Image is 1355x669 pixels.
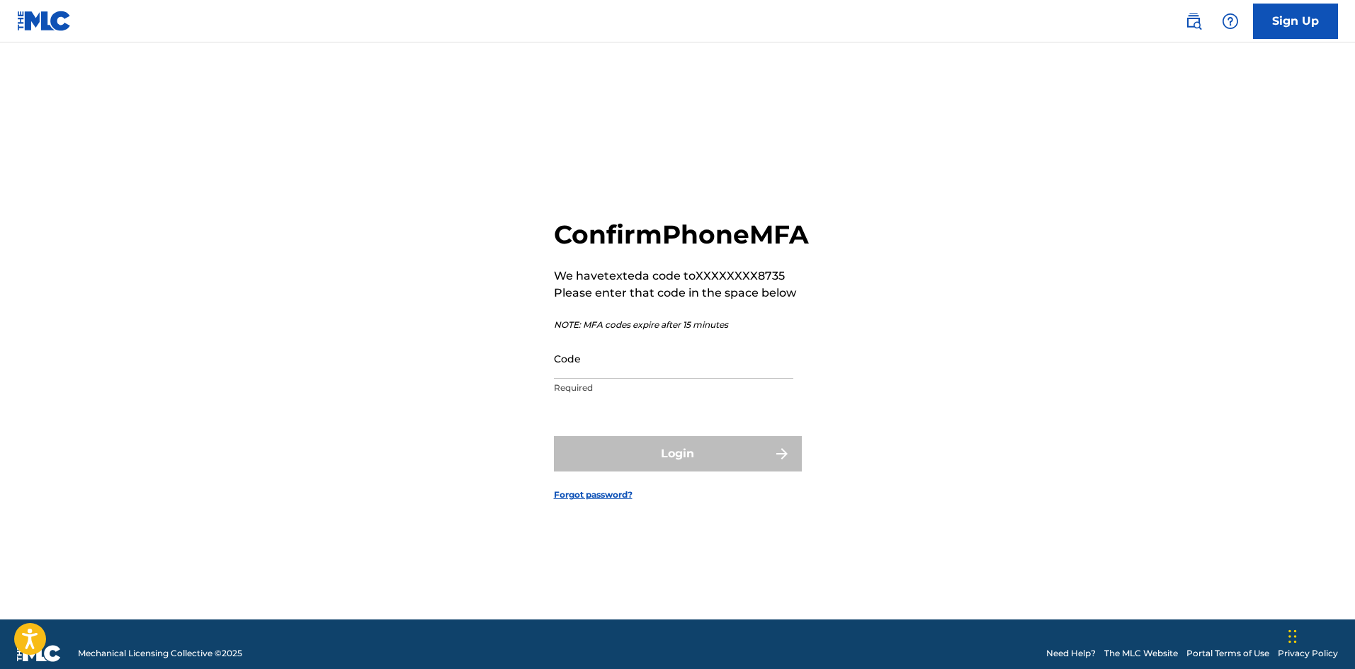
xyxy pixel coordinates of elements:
[554,319,809,331] p: NOTE: MFA codes expire after 15 minutes
[78,647,242,660] span: Mechanical Licensing Collective © 2025
[554,268,809,285] p: We have texted a code to XXXXXXXX8735
[1104,647,1178,660] a: The MLC Website
[1216,7,1245,35] div: Help
[1185,13,1202,30] img: search
[1222,13,1239,30] img: help
[1284,601,1355,669] iframe: Chat Widget
[1278,647,1338,660] a: Privacy Policy
[17,645,61,662] img: logo
[17,11,72,31] img: MLC Logo
[554,219,809,251] h2: Confirm Phone MFA
[1186,647,1269,660] a: Portal Terms of Use
[554,285,809,302] p: Please enter that code in the space below
[554,488,633,501] a: Forgot password?
[554,382,793,394] p: Required
[1046,647,1096,660] a: Need Help?
[1253,4,1338,39] a: Sign Up
[1288,615,1297,658] div: Drag
[1179,7,1208,35] a: Public Search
